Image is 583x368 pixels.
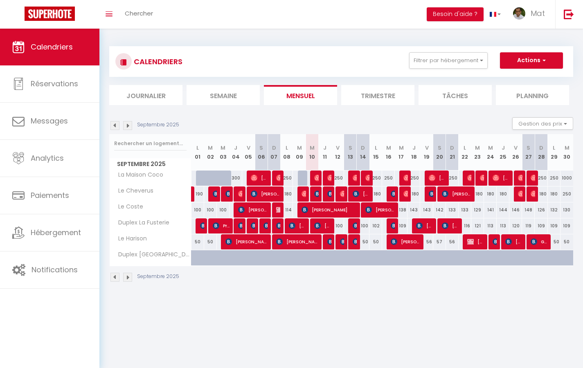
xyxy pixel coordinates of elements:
[531,186,535,202] span: Moulirath Yos
[505,234,522,249] span: [PERSON_NAME]
[560,234,573,249] div: 50
[125,9,153,18] span: Chercher
[535,171,547,186] div: 250
[488,144,493,152] abbr: M
[111,171,165,180] span: La Maison Coco
[497,218,509,233] div: 113
[427,7,484,21] button: Besoin d'aide ?
[419,85,492,105] li: Tâches
[386,144,391,152] abbr: M
[31,79,78,89] span: Réservations
[349,144,352,152] abbr: S
[500,52,563,69] button: Actions
[357,234,369,249] div: 50
[369,171,382,186] div: 250
[509,218,522,233] div: 120
[25,7,75,21] img: Super Booking
[251,170,268,186] span: [PERSON_NAME]
[467,234,484,249] span: [PERSON_NAME]
[251,186,280,202] span: [PERSON_NAME]
[471,134,484,171] th: 23
[187,85,260,105] li: Semaine
[31,153,64,163] span: Analytics
[32,265,78,275] span: Notifications
[255,134,268,171] th: 06
[395,218,407,233] div: 109
[353,218,357,233] span: [PERSON_NAME]
[310,144,315,152] abbr: M
[442,186,471,202] span: [PERSON_NAME]
[459,202,471,218] div: 133
[191,186,204,202] div: 190
[111,234,149,243] span: Le Harison
[230,171,242,186] div: 300
[280,186,293,202] div: 180
[429,186,433,202] span: [PERSON_NAME]
[221,144,225,152] abbr: M
[323,144,326,152] abbr: J
[548,134,560,171] th: 29
[553,144,555,152] abbr: L
[497,202,509,218] div: 144
[438,144,441,152] abbr: S
[560,218,573,233] div: 109
[548,218,560,233] div: 109
[31,227,81,238] span: Hébergement
[429,170,446,186] span: [PERSON_NAME] [PERSON_NAME]
[459,218,471,233] div: 116
[548,202,560,218] div: 132
[420,234,433,249] div: 56
[331,171,344,186] div: 250
[548,171,560,186] div: 250
[391,186,395,202] span: [PERSON_NAME]
[497,186,509,202] div: 180
[365,202,395,218] span: [PERSON_NAME]
[191,134,204,171] th: 01
[191,234,204,249] div: 50
[403,170,407,186] span: Ballet Aurore
[484,218,497,233] div: 113
[213,218,230,233] span: Prof. [PERSON_NAME]
[247,144,250,152] abbr: V
[407,171,420,186] div: 250
[496,85,569,105] li: Planning
[425,144,429,152] abbr: V
[375,144,377,152] abbr: L
[403,186,407,202] span: [PERSON_NAME]
[484,186,497,202] div: 180
[331,134,344,171] th: 12
[433,234,446,249] div: 57
[319,134,331,171] th: 11
[327,170,331,186] span: [PERSON_NAME]/[PERSON_NAME]
[548,234,560,249] div: 50
[480,170,484,186] span: [PERSON_NAME]
[446,171,459,186] div: 250
[353,234,357,249] span: [PERSON_NAME]
[111,202,145,211] span: Le Coste
[493,170,509,186] span: [PERSON_NAME]
[369,186,382,202] div: 180
[484,134,497,171] th: 24
[191,202,204,218] div: 100
[357,134,369,171] th: 14
[31,116,68,126] span: Messages
[565,144,569,152] abbr: M
[306,134,318,171] th: 10
[314,218,331,233] span: [PERSON_NAME]
[409,52,488,69] button: Filtrer par hébergement
[450,144,454,152] abbr: D
[531,8,545,18] span: Mat
[263,218,268,233] span: [PERSON_NAME]
[31,190,69,200] span: Paiements
[420,202,433,218] div: 143
[204,134,217,171] th: 02
[276,202,280,218] span: [PERSON_NAME]
[238,218,242,233] span: Storm van Scherpenseel
[191,186,196,202] a: [PERSON_NAME]
[407,202,420,218] div: 143
[336,144,340,152] abbr: V
[518,170,522,186] span: [PERSON_NAME]
[407,186,420,202] div: 180
[471,202,484,218] div: 129
[412,144,416,152] abbr: J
